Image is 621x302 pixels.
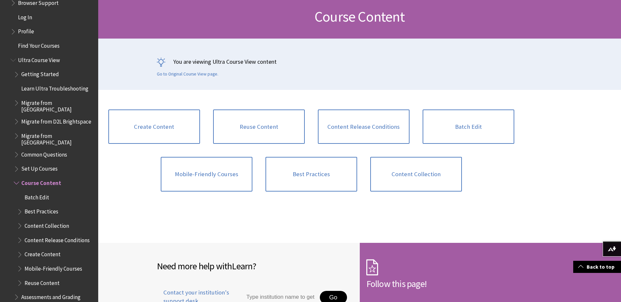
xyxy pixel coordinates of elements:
[318,109,410,144] a: Content Release Conditions
[18,40,60,49] span: Find Your Courses
[161,157,252,192] a: Mobile-Friendly Courses
[21,97,94,113] span: Migrate from [GEOGRAPHIC_DATA]
[25,277,60,286] span: Reuse Content
[21,292,81,300] span: Assessments and Grading
[21,69,59,78] span: Getting Started
[25,249,61,258] span: Create Content
[25,206,58,215] span: Best Practices
[573,261,621,273] a: Back to top
[157,259,353,273] h2: Need more help with ?
[25,235,90,243] span: Content Release Conditions
[366,277,563,291] h2: Follow this page!
[21,163,58,172] span: Set Up Courses
[21,177,61,186] span: Course Content
[232,260,252,272] span: Learn
[423,109,514,144] a: Batch Edit
[18,26,34,35] span: Profile
[25,192,49,201] span: Batch Edit
[18,12,32,21] span: Log In
[21,149,67,158] span: Common Questions
[265,157,357,192] a: Best Practices
[21,130,94,146] span: Migrate from [GEOGRAPHIC_DATA]
[18,55,60,63] span: Ultra Course View
[21,83,88,92] span: Learn Ultra Troubleshooting
[366,259,378,276] img: Subscription Icon
[25,220,69,229] span: Content Collection
[108,109,200,144] a: Create Content
[315,8,405,25] span: Course Content
[21,116,91,125] span: Migrate from D2L Brightspace
[213,109,305,144] a: Reuse Content
[157,71,218,77] a: Go to Original Course View page.
[370,157,462,192] a: Content Collection
[157,58,563,66] p: You are viewing Ultra Course View content
[25,263,82,272] span: Mobile-Friendly Courses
